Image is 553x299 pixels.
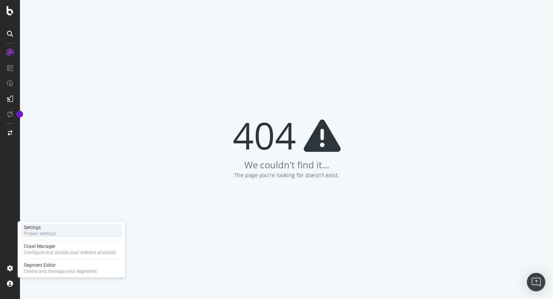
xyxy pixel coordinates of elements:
[233,116,341,154] div: 404
[244,158,329,171] div: We couldn't find it...
[24,268,97,274] div: Create and manage your segments
[24,243,116,249] div: Crawl Manager
[24,224,56,231] div: Settings
[16,111,23,118] div: Tooltip anchor
[24,231,56,237] div: Project settings
[234,171,339,179] div: The page you're looking for doesn't exist.
[21,224,122,238] a: SettingsProject settings
[21,243,122,256] a: Crawl ManagerConfigure and access your website analyses
[24,262,97,268] div: Segment Editor
[527,273,545,291] div: Open Intercom Messenger
[21,261,122,275] a: Segment EditorCreate and manage your segments
[24,249,116,256] div: Configure and access your website analyses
